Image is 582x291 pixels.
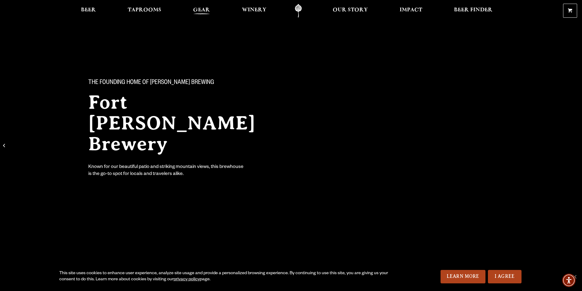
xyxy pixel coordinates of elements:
[329,4,372,18] a: Our Story
[193,8,210,13] span: Gear
[454,8,492,13] span: Beer Finder
[88,92,279,154] h2: Fort [PERSON_NAME] Brewery
[88,164,245,178] div: Known for our beautiful patio and striking mountain views, this brewhouse is the go-to spot for l...
[488,270,522,283] a: I Agree
[81,8,96,13] span: Beer
[77,4,100,18] a: Beer
[396,4,426,18] a: Impact
[441,270,485,283] a: Learn More
[124,4,165,18] a: Taprooms
[128,8,161,13] span: Taprooms
[333,8,368,13] span: Our Story
[562,274,576,287] div: Accessibility Menu
[400,8,422,13] span: Impact
[59,271,390,283] div: This site uses cookies to enhance user experience, analyze site usage and provide a personalized ...
[242,8,266,13] span: Winery
[450,4,496,18] a: Beer Finder
[287,4,310,18] a: Odell Home
[189,4,214,18] a: Gear
[174,277,200,282] a: privacy policy
[88,79,214,87] span: The Founding Home of [PERSON_NAME] Brewing
[238,4,270,18] a: Winery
